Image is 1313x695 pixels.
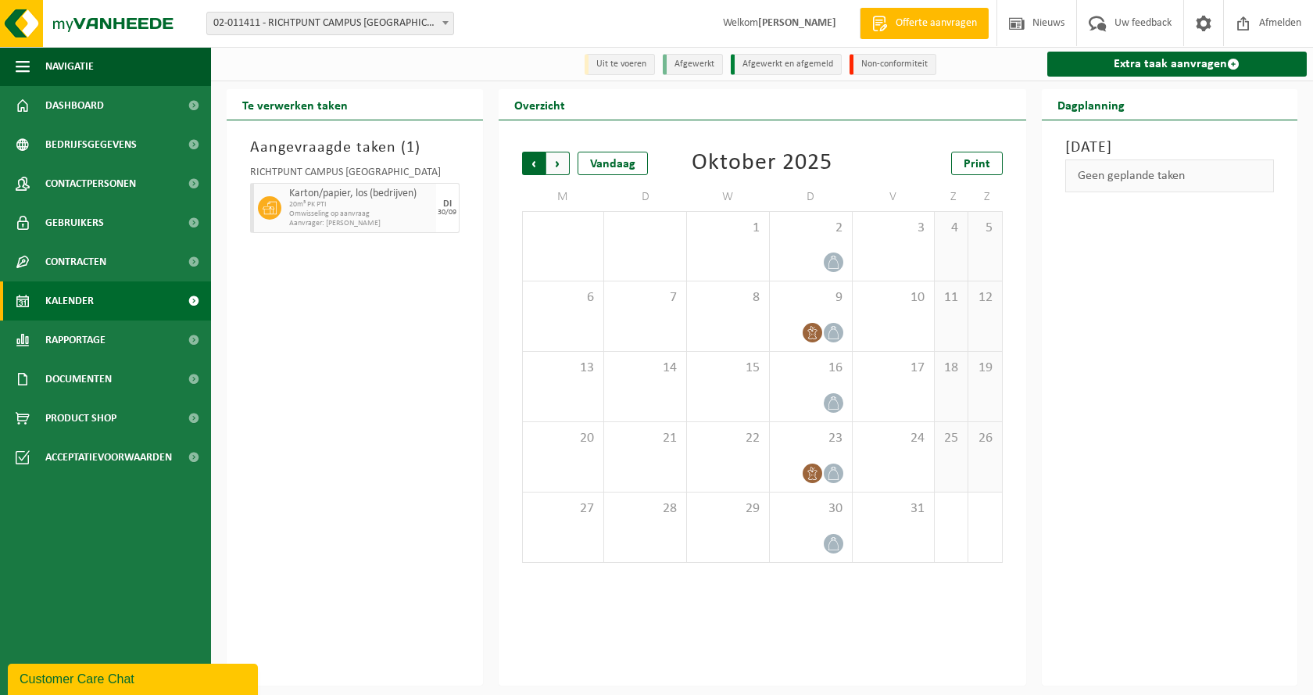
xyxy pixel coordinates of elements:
[976,360,993,377] span: 19
[695,360,761,377] span: 15
[964,158,990,170] span: Print
[860,289,927,306] span: 10
[522,152,546,175] span: Vorige
[778,430,844,447] span: 23
[45,47,94,86] span: Navigatie
[585,54,655,75] li: Uit te voeren
[976,220,993,237] span: 5
[45,164,136,203] span: Contactpersonen
[695,289,761,306] span: 8
[612,430,678,447] span: 21
[1047,52,1308,77] a: Extra taak aanvragen
[860,220,927,237] span: 3
[860,8,989,39] a: Offerte aanvragen
[687,183,770,211] td: W
[45,203,104,242] span: Gebruikers
[406,140,415,156] span: 1
[943,360,960,377] span: 18
[612,360,678,377] span: 14
[695,430,761,447] span: 22
[8,661,261,695] iframe: chat widget
[695,500,761,518] span: 29
[976,289,993,306] span: 12
[612,500,678,518] span: 28
[612,289,678,306] span: 7
[289,200,432,210] span: 20m³ PK PTI
[45,242,106,281] span: Contracten
[778,220,844,237] span: 2
[778,289,844,306] span: 9
[546,152,570,175] span: Volgende
[976,430,993,447] span: 26
[663,54,723,75] li: Afgewerkt
[892,16,981,31] span: Offerte aanvragen
[45,86,104,125] span: Dashboard
[853,183,936,211] td: V
[968,183,1002,211] td: Z
[45,360,112,399] span: Documenten
[1042,89,1140,120] h2: Dagplanning
[438,209,456,217] div: 30/09
[943,289,960,306] span: 11
[531,360,596,377] span: 13
[860,430,927,447] span: 24
[45,438,172,477] span: Acceptatievoorwaarden
[731,54,842,75] li: Afgewerkt en afgemeld
[770,183,853,211] td: D
[443,199,452,209] div: DI
[935,183,968,211] td: Z
[45,321,106,360] span: Rapportage
[604,183,687,211] td: D
[45,281,94,321] span: Kalender
[531,289,596,306] span: 6
[578,152,648,175] div: Vandaag
[289,210,432,219] span: Omwisseling op aanvraag
[531,500,596,518] span: 27
[1065,136,1275,159] h3: [DATE]
[289,219,432,228] span: Aanvrager: [PERSON_NAME]
[943,220,960,237] span: 4
[778,500,844,518] span: 30
[250,136,460,159] h3: Aangevraagde taken ( )
[850,54,936,75] li: Non-conformiteit
[860,360,927,377] span: 17
[531,430,596,447] span: 20
[758,17,836,29] strong: [PERSON_NAME]
[1065,159,1275,192] div: Geen geplande taken
[207,13,453,34] span: 02-011411 - RICHTPUNT CAMPUS EEKLO - EEKLO
[522,183,605,211] td: M
[206,12,454,35] span: 02-011411 - RICHTPUNT CAMPUS EEKLO - EEKLO
[695,220,761,237] span: 1
[227,89,363,120] h2: Te verwerken taken
[951,152,1003,175] a: Print
[860,500,927,518] span: 31
[692,152,832,175] div: Oktober 2025
[45,125,137,164] span: Bedrijfsgegevens
[778,360,844,377] span: 16
[499,89,581,120] h2: Overzicht
[45,399,116,438] span: Product Shop
[250,167,460,183] div: RICHTPUNT CAMPUS [GEOGRAPHIC_DATA]
[289,188,432,200] span: Karton/papier, los (bedrijven)
[943,430,960,447] span: 25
